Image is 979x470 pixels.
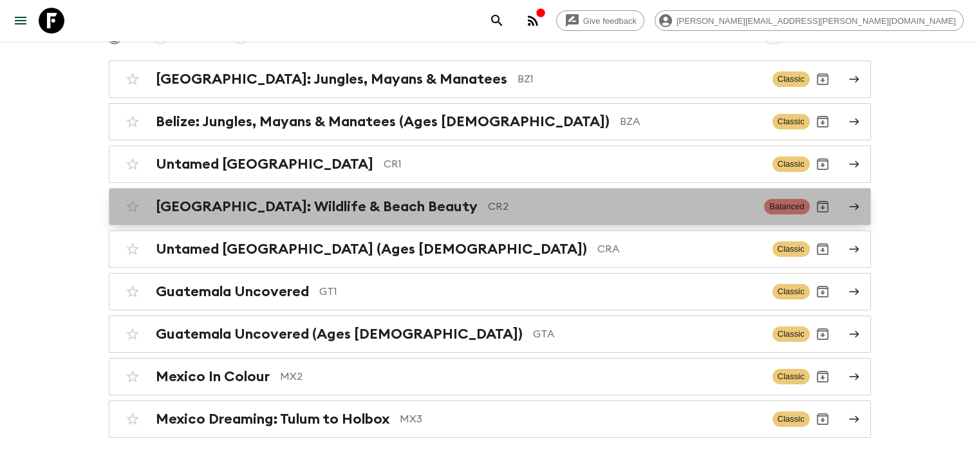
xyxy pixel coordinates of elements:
[517,71,762,87] p: BZ1
[764,199,809,214] span: Balanced
[109,273,871,310] a: Guatemala UncoveredGT1ClassicArchive
[109,61,871,98] a: [GEOGRAPHIC_DATA]: Jungles, Mayans & ManateesBZ1ClassicArchive
[109,146,871,183] a: Untamed [GEOGRAPHIC_DATA]CR1ClassicArchive
[597,241,762,257] p: CRA
[772,326,810,342] span: Classic
[109,103,871,140] a: Belize: Jungles, Mayans & Manatees (Ages [DEMOGRAPHIC_DATA])BZAClassicArchive
[810,194,835,220] button: Archive
[156,326,523,343] h2: Guatemala Uncovered (Ages [DEMOGRAPHIC_DATA])
[810,279,835,305] button: Archive
[156,368,270,385] h2: Mexico In Colour
[156,156,373,173] h2: Untamed [GEOGRAPHIC_DATA]
[772,369,810,384] span: Classic
[810,109,835,135] button: Archive
[488,199,754,214] p: CR2
[772,241,810,257] span: Classic
[772,284,810,299] span: Classic
[772,71,810,87] span: Classic
[620,114,762,129] p: BZA
[156,71,507,88] h2: [GEOGRAPHIC_DATA]: Jungles, Mayans & Manatees
[810,66,835,92] button: Archive
[400,411,762,427] p: MX3
[8,8,33,33] button: menu
[484,8,510,33] button: search adventures
[810,406,835,432] button: Archive
[669,16,963,26] span: [PERSON_NAME][EMAIL_ADDRESS][PERSON_NAME][DOMAIN_NAME]
[109,315,871,353] a: Guatemala Uncovered (Ages [DEMOGRAPHIC_DATA])GTAClassicArchive
[772,114,810,129] span: Classic
[810,321,835,347] button: Archive
[576,16,644,26] span: Give feedback
[533,326,762,342] p: GTA
[156,113,610,130] h2: Belize: Jungles, Mayans & Manatees (Ages [DEMOGRAPHIC_DATA])
[810,151,835,177] button: Archive
[156,411,389,428] h2: Mexico Dreaming: Tulum to Holbox
[109,230,871,268] a: Untamed [GEOGRAPHIC_DATA] (Ages [DEMOGRAPHIC_DATA])CRAClassicArchive
[384,156,762,172] p: CR1
[772,156,810,172] span: Classic
[109,400,871,438] a: Mexico Dreaming: Tulum to HolboxMX3ClassicArchive
[810,364,835,390] button: Archive
[655,10,964,31] div: [PERSON_NAME][EMAIL_ADDRESS][PERSON_NAME][DOMAIN_NAME]
[556,10,644,31] a: Give feedback
[156,198,478,215] h2: [GEOGRAPHIC_DATA]: Wildlife & Beach Beauty
[109,358,871,395] a: Mexico In ColourMX2ClassicArchive
[772,411,810,427] span: Classic
[156,241,587,258] h2: Untamed [GEOGRAPHIC_DATA] (Ages [DEMOGRAPHIC_DATA])
[156,283,309,300] h2: Guatemala Uncovered
[810,236,835,262] button: Archive
[109,188,871,225] a: [GEOGRAPHIC_DATA]: Wildlife & Beach BeautyCR2BalancedArchive
[319,284,762,299] p: GT1
[280,369,762,384] p: MX2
